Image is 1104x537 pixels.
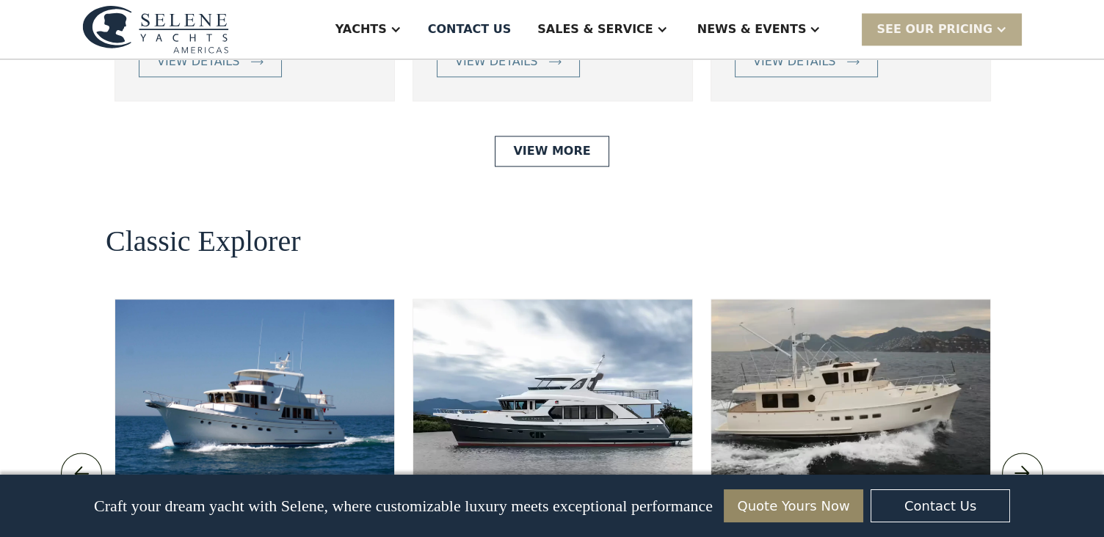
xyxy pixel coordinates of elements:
[724,489,863,522] a: Quote Yours Now
[735,46,878,77] a: view details
[862,13,1022,45] div: SEE Our Pricing
[455,53,537,70] div: view details
[413,299,692,475] img: long range motor yachts
[1010,461,1034,485] img: icon
[537,21,653,38] div: Sales & Service
[335,21,387,38] div: Yachts
[115,299,394,475] img: long range motor yachts
[753,53,835,70] div: view details
[428,21,512,38] div: Contact US
[871,489,1010,522] a: Contact Us
[70,461,94,485] img: icon
[549,59,562,65] img: icon
[495,136,609,167] a: View More
[711,299,990,475] img: long range motor yachts
[106,225,301,257] h2: Classic Explorer
[847,59,860,65] img: icon
[876,21,992,38] div: SEE Our Pricing
[94,497,713,516] p: Craft your dream yacht with Selene, where customizable luxury meets exceptional performance
[437,46,580,77] a: view details
[139,46,282,77] a: view details
[82,5,229,53] img: logo
[251,59,264,65] img: icon
[157,53,239,70] div: view details
[697,21,807,38] div: News & EVENTS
